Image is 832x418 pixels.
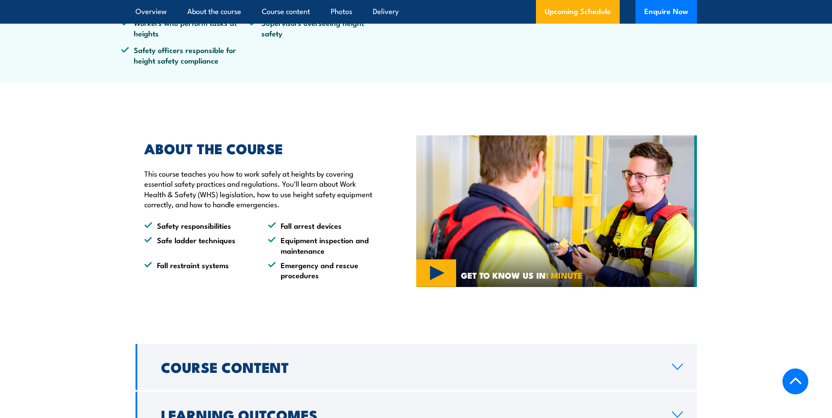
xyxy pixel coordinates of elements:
[268,220,376,230] li: Fall arrest devices
[144,168,376,209] p: This course teaches you how to work safely at heights by covering essential safety practices and ...
[144,260,252,280] li: Fall restraint systems
[416,135,697,287] img: Work Safely at Heights TRAINING (2)
[268,260,376,280] li: Emergency and rescue procedures
[121,18,249,38] li: Workers who perform tasks at heights
[461,271,582,279] span: GET TO KNOW US IN
[249,18,377,38] li: Supervisors overseeing height safety
[144,142,376,154] h2: ABOUT THE COURSE
[161,361,658,373] h2: Course Content
[144,220,252,230] li: Safety responsibilities
[546,269,582,281] strong: 1 MINUTE
[144,235,252,255] li: Safe ladder techniques
[121,45,249,65] li: Safety officers responsible for height safety compliance
[136,344,697,390] a: Course Content
[268,235,376,255] li: Equipment inspection and maintenance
